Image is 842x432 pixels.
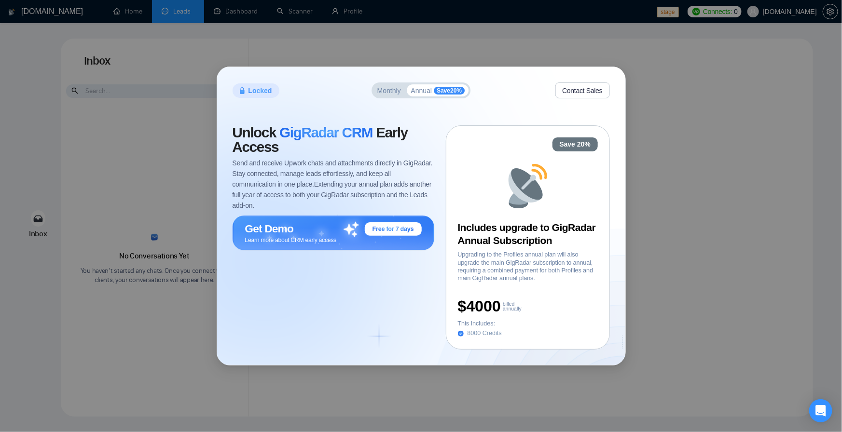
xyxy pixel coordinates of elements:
h3: Includes upgrade to GigRadar Annual Subscription [458,221,598,247]
span: Send and receive Upwork chats and attachments directly in GigRadar. Stay connected, manage leads ... [233,158,434,211]
div: Save 20% [552,137,597,151]
div: Open Intercom Messenger [809,399,832,422]
button: Contact Sales [555,82,610,98]
span: Learn more about CRM early access [245,237,337,243]
span: billed annually [503,301,523,311]
span: 8000 Credits [468,329,502,337]
span: Annual [411,87,432,94]
span: Unlock Early Access [233,125,434,154]
span: Monthly [377,87,401,94]
span: Save 20 % [434,87,465,94]
button: Get DemoFree for 7 daysLearn more about CRM early access [233,216,434,254]
span: This Includes: [458,320,496,327]
button: AnnualSave20% [407,84,469,96]
span: Get Demo [245,222,294,235]
span: Locked [248,85,272,96]
span: Free for 7 days [373,225,414,233]
span: GigRadar CRM [279,124,373,140]
button: Monthly [373,84,405,96]
span: Upgrading to the Profiles annual plan will also upgrade the main GigRadar subscription to annual,... [458,251,598,283]
span: $4000 [458,297,501,315]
